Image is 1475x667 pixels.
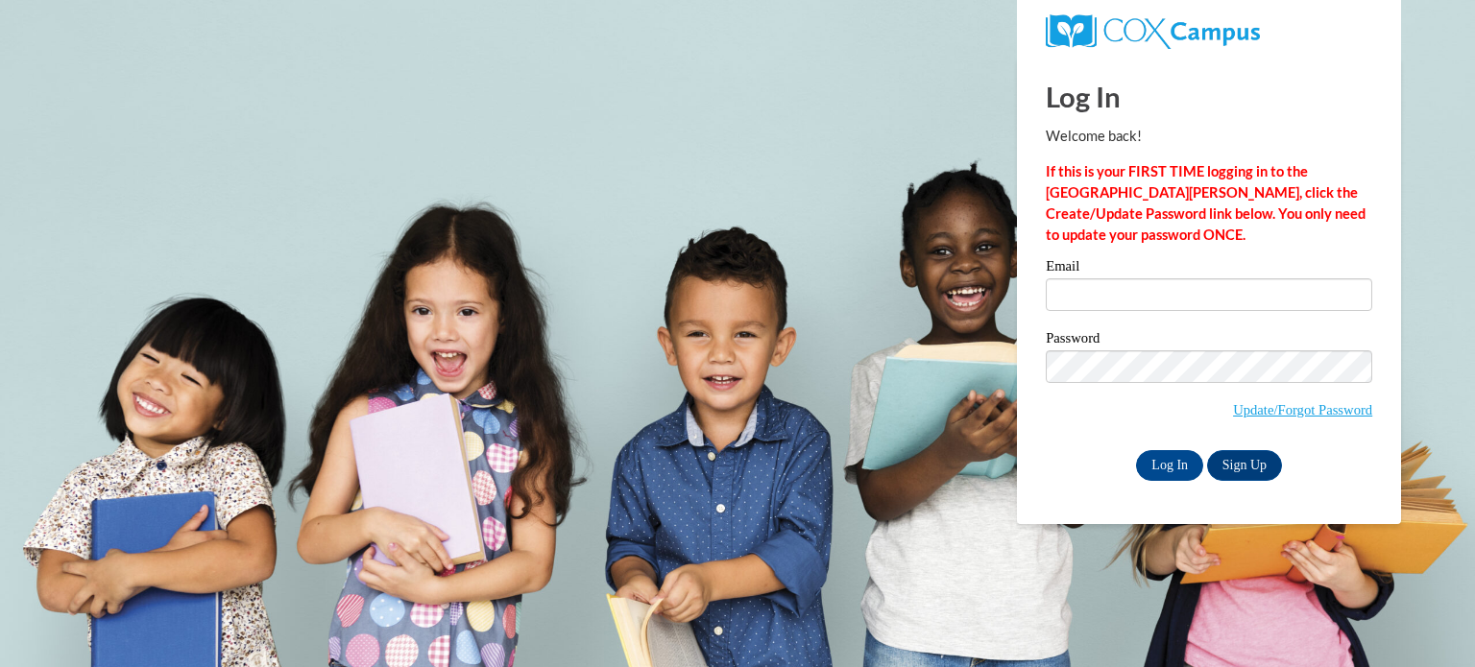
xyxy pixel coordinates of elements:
[1233,402,1372,417] a: Update/Forgot Password
[1046,259,1372,278] label: Email
[1136,450,1203,481] input: Log In
[1046,14,1260,49] img: COX Campus
[1046,77,1372,116] h1: Log In
[1207,450,1282,481] a: Sign Up
[1046,126,1372,147] p: Welcome back!
[1046,22,1260,38] a: COX Campus
[1046,331,1372,350] label: Password
[1046,163,1366,243] strong: If this is your FIRST TIME logging in to the [GEOGRAPHIC_DATA][PERSON_NAME], click the Create/Upd...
